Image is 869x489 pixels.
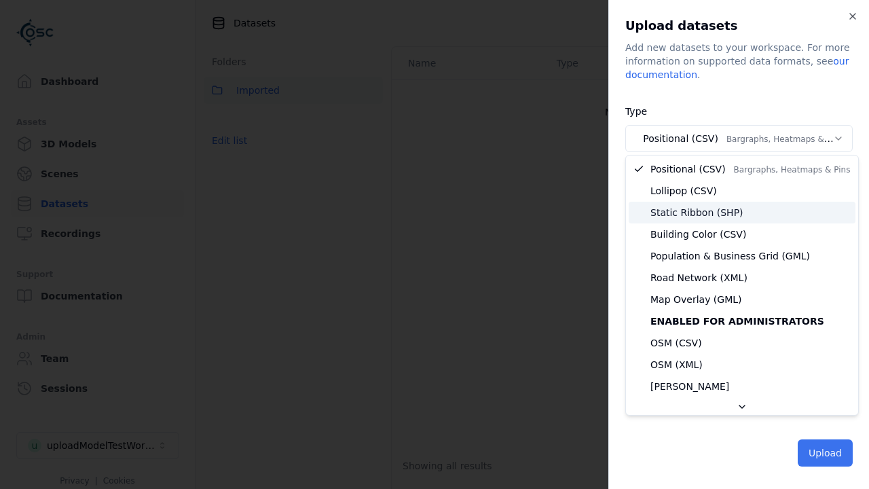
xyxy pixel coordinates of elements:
[650,336,702,350] span: OSM (CSV)
[650,162,850,176] span: Positional (CSV)
[650,228,746,241] span: Building Color (CSV)
[650,184,717,198] span: Lollipop (CSV)
[650,293,742,306] span: Map Overlay (GML)
[650,249,810,263] span: Population & Business Grid (GML)
[650,206,743,219] span: Static Ribbon (SHP)
[629,310,855,332] div: Enabled for administrators
[734,165,851,175] span: Bargraphs, Heatmaps & Pins
[650,380,729,393] span: [PERSON_NAME]
[650,358,703,372] span: OSM (XML)
[650,271,747,285] span: Road Network (XML)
